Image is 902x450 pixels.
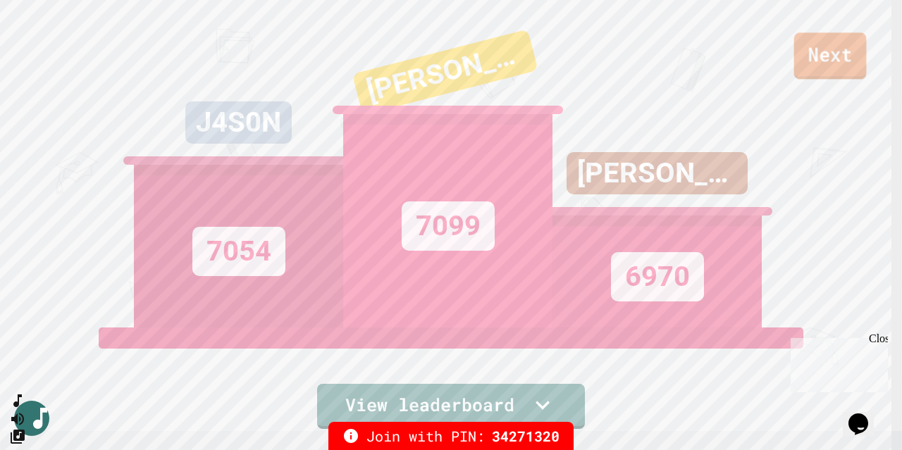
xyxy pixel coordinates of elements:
div: Chat with us now!Close [6,6,97,89]
div: 6970 [611,252,704,301]
div: Join with PIN: [328,422,574,450]
a: Next [794,32,867,79]
button: Mute music [9,410,26,427]
iframe: chat widget [843,394,888,436]
a: View leaderboard [317,384,585,429]
div: 7099 [402,201,495,251]
button: SpeedDial basic example [9,392,26,410]
iframe: chat widget [785,332,888,392]
span: 34271320 [492,425,560,446]
div: 7054 [192,227,285,276]
div: J4S0N [185,101,292,144]
div: [PERSON_NAME] [352,29,538,115]
div: [PERSON_NAME] [567,152,748,194]
button: Change Music [9,427,26,445]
